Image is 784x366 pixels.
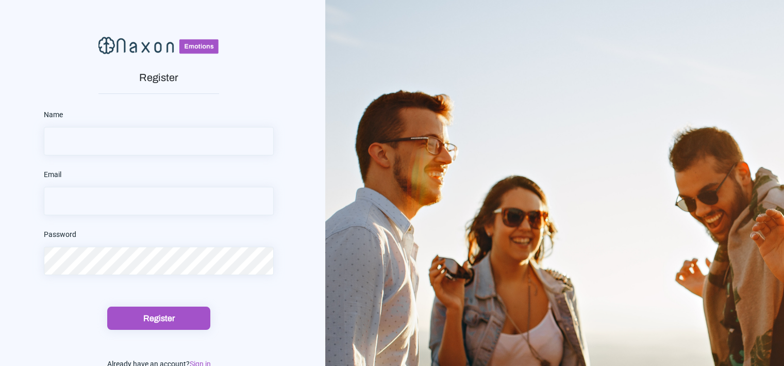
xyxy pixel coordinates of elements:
label: Password [44,227,76,243]
label: Email [44,167,61,183]
div: Register [110,313,207,324]
img: naxon_large_logo.png [98,36,220,54]
label: Name [44,107,63,123]
div: Register [98,70,220,86]
button: Register [107,307,210,330]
